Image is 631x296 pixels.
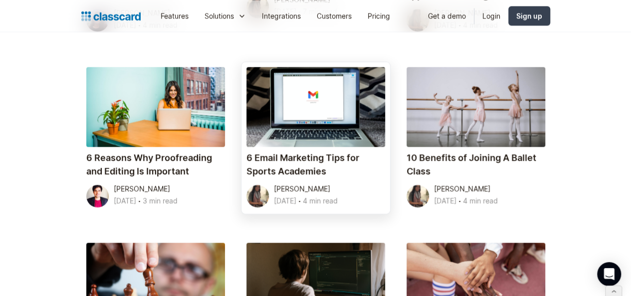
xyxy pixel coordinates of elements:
a: 6 Email Marketing Tips for Sports Academies[PERSON_NAME][DATE]‧4 min read [241,62,390,214]
div: [DATE] [434,195,456,207]
h4: 6 Reasons Why Proofreading and Editing Is Important [86,151,225,178]
a: Sign up [508,6,550,25]
a: Integrations [254,4,309,27]
div: ‧ [136,195,143,209]
div: Solutions [197,4,254,27]
a: Features [153,4,197,27]
h4: 6 Email Marketing Tips for Sports Academies [246,151,385,178]
a: Login [474,4,508,27]
a: Get a demo [420,4,474,27]
div: Sign up [516,10,542,21]
div: [PERSON_NAME] [274,183,330,195]
div: ‧ [296,195,303,209]
h4: 10 Benefits of Joining A Ballet Class [407,151,545,178]
div: 4 min read [463,195,498,207]
div: 3 min read [143,195,178,207]
div: ‧ [456,195,463,209]
div: Solutions [205,10,234,21]
div: 4 min read [303,195,338,207]
div: Open Intercom Messenger [597,262,621,286]
div: [PERSON_NAME] [114,183,170,195]
a: 6 Reasons Why Proofreading and Editing Is Important[PERSON_NAME][DATE]‧3 min read [81,62,230,214]
div: [DATE] [274,195,296,207]
a: 10 Benefits of Joining A Ballet Class[PERSON_NAME][DATE]‧4 min read [402,62,550,214]
div: [PERSON_NAME] [434,183,490,195]
div: [DATE] [114,195,136,207]
a: Logo [81,9,141,23]
a: Pricing [360,4,398,27]
a: Customers [309,4,360,27]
